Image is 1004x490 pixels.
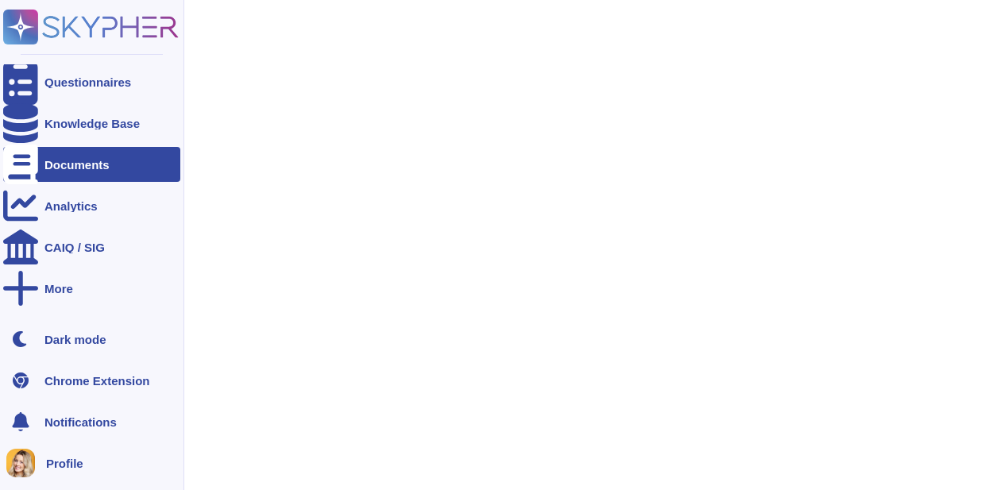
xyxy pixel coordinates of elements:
div: Questionnaires [44,76,131,88]
a: Chrome Extension [3,363,180,398]
span: Profile [46,457,83,469]
div: Chrome Extension [44,375,150,387]
div: Analytics [44,200,98,212]
a: Questionnaires [3,64,180,99]
div: Knowledge Base [44,118,140,129]
div: Documents [44,159,110,171]
a: Knowledge Base [3,106,180,141]
div: Dark mode [44,334,106,345]
div: More [44,283,73,295]
a: Documents [3,147,180,182]
span: Notifications [44,416,117,428]
div: CAIQ / SIG [44,241,105,253]
button: user [3,446,46,480]
a: Analytics [3,188,180,223]
img: user [6,449,35,477]
a: CAIQ / SIG [3,230,180,264]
